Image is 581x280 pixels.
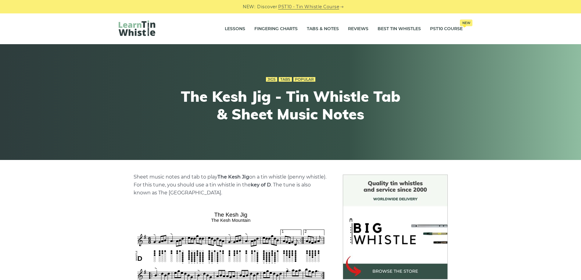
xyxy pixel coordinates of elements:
[460,19,472,26] span: New
[134,173,328,197] p: Sheet music notes and tab to play on a tin whistle (penny whistle). For this tune, you should use...
[378,21,421,37] a: Best Tin Whistles
[119,20,155,36] img: LearnTinWhistle.com
[266,77,277,82] a: Jigs
[307,21,339,37] a: Tabs & Notes
[178,88,403,123] h1: The Kesh Jig - Tin Whistle Tab & Sheet Music Notes
[343,175,448,279] img: BigWhistle Tin Whistle Store
[217,174,249,180] strong: The Kesh Jig
[251,182,271,188] strong: key of D
[293,77,315,82] a: Popular
[225,21,245,37] a: Lessons
[279,77,292,82] a: Tabs
[348,21,368,37] a: Reviews
[254,21,298,37] a: Fingering Charts
[430,21,463,37] a: PST10 CourseNew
